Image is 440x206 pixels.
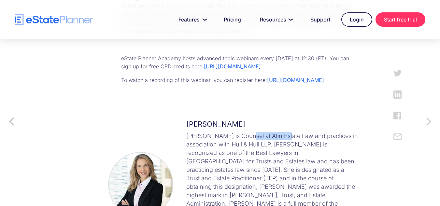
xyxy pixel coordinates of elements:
a: Resources [252,13,299,26]
a: Login [341,12,372,27]
a: [URL][DOMAIN_NAME] [204,63,261,70]
p: eState Planner Academy hosts advanced topic webinars every [DATE] at 12:30 (ET). You can sign up ... [121,54,358,71]
a: Features [171,13,213,26]
p: To watch a recording of this webinar, you can register here: [121,76,358,85]
a: Support [303,13,338,26]
a: [URL][DOMAIN_NAME] [267,77,324,83]
a: Pricing [216,13,249,26]
a: Start free trial [376,12,425,27]
p: ‍ [121,90,358,98]
p: ‍ [121,41,358,49]
a: home [15,14,93,25]
h4: [PERSON_NAME] [186,120,358,128]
